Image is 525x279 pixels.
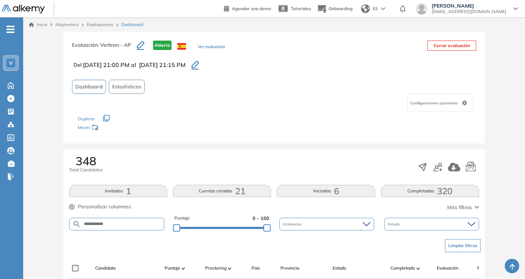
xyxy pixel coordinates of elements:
[329,6,352,11] span: Onboarding
[427,41,476,51] button: Cerrar evaluación
[410,100,459,106] span: Configuraciones opcionales
[228,267,232,270] img: [missing "en.ARROW_ALT" translation]
[416,267,420,270] img: [missing "en.ARROW_ALT" translation]
[407,94,473,112] div: Configuraciones opcionales
[489,244,525,279] div: Widget de chat
[72,80,106,94] button: Dashboard
[87,22,113,27] a: Evaluaciones
[445,239,480,252] button: Limpiar filtros
[283,221,303,227] span: Incidencias
[390,265,415,271] span: Completado
[381,7,385,10] img: arrow
[72,41,137,56] h3: Evaluación
[489,244,525,279] iframe: Chat Widget
[69,185,167,197] button: Invitados1
[95,265,116,271] span: Candidato
[174,215,190,222] span: Puntaje
[153,41,172,50] span: Abierta
[333,265,346,271] span: Estado
[447,204,479,211] button: Más filtros
[1,5,45,14] img: Logo
[279,218,374,230] div: Incidencias
[477,265,502,271] span: Fecha límite
[73,61,81,69] span: Del
[205,265,226,271] span: Proctoring
[447,204,472,211] span: Más filtros
[437,265,458,271] span: Evaluación
[69,203,131,211] button: Personalizar columnas
[251,265,260,271] span: País
[232,6,271,11] span: Agendar una demo
[177,43,186,50] img: ESP
[75,83,103,91] span: Dashboard
[388,221,401,227] span: Estado
[9,60,13,66] span: V
[121,21,143,28] span: Dashboard
[198,43,225,51] button: Ver evaluación
[173,185,271,197] button: Cuentas creadas21
[139,61,186,69] span: [DATE] 21:15 PM
[55,22,79,27] span: Alkymetrics
[69,167,103,173] span: Total Candidatos
[381,185,479,197] button: Completadas320
[83,61,130,69] span: [DATE] 21:00 PM
[112,83,141,91] span: Estadísticas
[373,5,378,12] span: ES
[78,121,150,135] div: Mover
[78,203,131,211] span: Personalizar columnas
[109,80,145,94] button: Estadísticas
[317,1,352,17] button: Onboarding
[165,265,180,271] span: Puntaje
[361,4,370,13] img: world
[98,42,131,48] span: : Veritran - AP
[182,267,185,270] img: [missing "en.ARROW_ALT" translation]
[76,155,96,167] span: 348
[280,265,299,271] span: Provincia
[131,61,136,69] span: al
[432,3,506,9] span: [PERSON_NAME]
[78,116,94,121] span: Duplicar
[224,4,271,12] a: Agendar una demo
[72,220,81,229] img: SEARCH_ALT
[277,185,375,197] button: Iniciadas6
[384,218,479,230] div: Estado
[29,21,47,28] a: Inicio
[432,9,506,14] span: [EMAIL_ADDRESS][DOMAIN_NAME]
[291,6,311,11] span: Tutoriales
[253,215,269,222] span: 0 - 100
[7,29,14,30] i: -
